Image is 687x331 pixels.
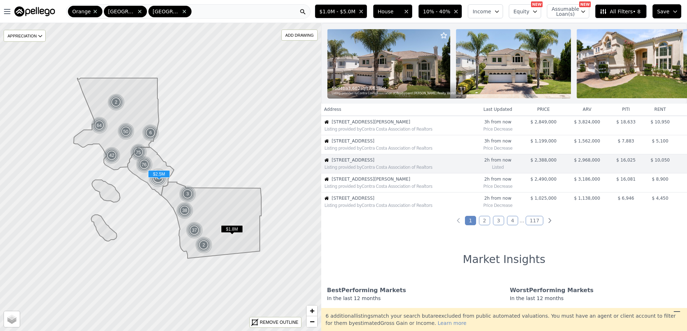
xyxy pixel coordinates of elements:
[103,147,121,164] img: g1.png
[107,94,125,111] div: 2
[609,104,643,115] th: piti
[455,217,462,224] a: Previous page
[332,157,474,163] span: [STREET_ADDRESS]
[522,104,565,115] th: price
[600,8,640,15] span: All Filters • 8
[14,6,55,17] img: Pellego
[418,4,462,18] button: 10% - 40%
[477,144,519,151] div: Price Decrease
[324,120,329,124] img: House
[616,177,635,182] span: $ 16,081
[324,164,474,170] div: Listing provided by Contra Costa Association of Realtors
[332,138,474,144] span: [STREET_ADDRESS]
[574,119,600,124] span: $ 3,824,000
[456,29,571,98] img: Property Photo 2
[321,104,474,115] th: Address
[472,8,491,15] span: Income
[332,176,474,182] span: [STREET_ADDRESS][PERSON_NAME]
[332,91,463,96] div: Listing provided by Contra Costa Association of Realtors and [PERSON_NAME] Realty World Class
[108,8,135,15] span: [GEOGRAPHIC_DATA]
[332,195,474,201] span: [STREET_ADDRESS]
[474,104,522,115] th: Last Updated
[332,119,474,125] span: [STREET_ADDRESS][PERSON_NAME]
[579,1,591,7] div: NEW
[135,155,154,174] img: g2.png
[195,236,213,254] img: g1.png
[565,104,609,115] th: arv
[153,8,180,15] span: [GEOGRAPHIC_DATA]
[310,317,314,326] span: −
[321,23,687,104] a: Property Photo 15bd4ba3,602sqft7,638lotListing provided byContra Costa Association of Realtorsand...
[306,316,317,327] a: Zoom out
[510,306,660,316] th: Market
[176,202,193,219] div: 38
[530,119,557,124] span: $ 2,849,000
[72,8,91,15] span: Orange
[657,8,669,15] span: Save
[493,216,504,225] a: Page 3
[324,126,474,132] div: Listing provided by Contra Costa Association of Realtors
[4,311,20,327] a: Layers
[616,119,635,124] span: $ 18,633
[530,196,557,201] span: $ 1,025,000
[513,8,529,15] span: Equity
[148,170,170,178] span: $2.5M
[319,8,355,15] span: $1.0M - $5.0M
[129,143,148,162] img: g2.png
[477,176,519,182] time: 2025-08-16 02:46
[324,139,329,143] img: House
[510,286,681,295] div: Worst Performing Markets
[530,139,557,144] span: $ 1,199,000
[507,216,518,225] a: Page 4
[574,196,600,201] span: $ 1,138,000
[186,222,203,239] div: 37
[179,185,196,203] div: 3
[221,225,243,236] div: $1.8M
[574,177,600,182] span: $ 3,186,000
[477,201,519,208] div: Price Decrease
[327,29,450,98] img: Property Photo 1
[324,196,329,200] img: House
[221,225,243,233] span: $1.8M
[321,217,687,224] ul: Pagination
[510,295,681,306] div: In the last 12 months
[652,196,668,201] span: $ 4,450
[324,183,474,189] div: Listing provided by Contra Costa Association of Realtors
[129,143,148,162] div: 75
[643,104,677,115] th: rent
[117,122,135,141] img: g2.png
[142,124,159,141] div: 6
[310,306,314,315] span: +
[477,195,519,201] time: 2025-08-16 02:14
[315,4,367,18] button: $1.0M - $5.0M
[90,116,109,135] div: 64
[477,138,519,144] time: 2025-08-16 03:24
[282,30,317,40] div: ADD DRAWING
[90,116,109,135] img: g2.png
[526,216,543,225] a: Page 117
[660,306,681,316] th: Growth
[179,185,197,203] img: g1.png
[477,163,519,170] div: Listed
[465,216,476,225] a: Page 1 is your current page
[348,86,360,91] span: 3,602
[186,222,203,239] img: g1.png
[332,86,463,91] div: 5 bd 4 ba sqft lot
[373,4,412,18] button: House
[148,170,170,181] div: $2.5M
[477,182,519,189] div: Price Decrease
[477,157,519,163] time: 2025-08-16 02:47
[474,306,498,316] th: Growth
[142,124,160,141] img: g1.png
[195,236,212,254] div: 2
[618,196,634,201] span: $ 6,946
[530,177,557,182] span: $ 2,490,000
[574,139,600,144] span: $ 1,562,000
[468,4,503,18] button: Income
[103,147,120,164] div: 42
[547,4,589,18] button: Assumable Loan(s)
[324,158,329,162] img: House
[477,119,519,125] time: 2025-08-16 03:25
[463,253,545,266] h1: Market Insights
[260,319,298,326] div: REMOVE OUTLINE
